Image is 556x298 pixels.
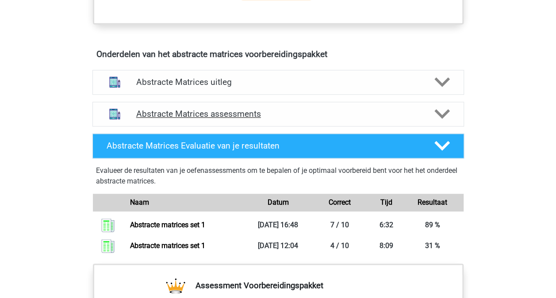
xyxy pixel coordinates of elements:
div: Naam [123,197,247,208]
a: Abstracte Matrices Evaluatie van je resultaten [89,134,468,158]
img: abstracte matrices uitleg [104,71,126,93]
a: uitleg Abstracte Matrices uitleg [89,70,468,95]
h4: Abstracte Matrices uitleg [136,77,420,87]
div: Tijd [371,197,402,208]
a: assessments Abstracte Matrices assessments [89,102,468,126]
a: Abstracte matrices set 1 [130,241,205,250]
div: Correct [309,197,371,208]
a: Abstracte matrices set 1 [130,221,205,229]
div: Resultaat [402,197,464,208]
h4: Onderdelen van het abstracte matrices voorbereidingspakket [96,49,460,59]
h4: Abstracte Matrices assessments [136,109,420,119]
img: abstracte matrices assessments [104,103,126,125]
div: Datum [247,197,309,208]
p: Evalueer de resultaten van je oefenassessments om te bepalen of je optimaal voorbereid bent voor ... [96,165,460,187]
h4: Abstracte Matrices Evaluatie van je resultaten [107,141,420,151]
